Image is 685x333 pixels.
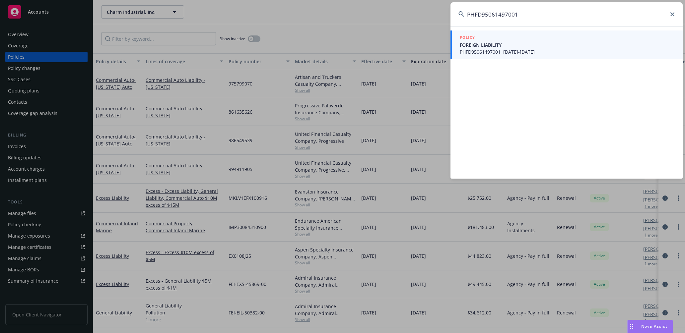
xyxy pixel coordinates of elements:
a: POLICYFOREIGN LIABILITYPHFD95061497001, [DATE]-[DATE] [450,30,683,59]
span: PHFD95061497001, [DATE]-[DATE] [460,48,675,55]
span: FOREIGN LIABILITY [460,41,675,48]
h5: POLICY [460,34,475,41]
input: Search... [450,2,683,26]
div: Drag to move [628,320,636,333]
span: Nova Assist [641,323,667,329]
button: Nova Assist [627,320,673,333]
